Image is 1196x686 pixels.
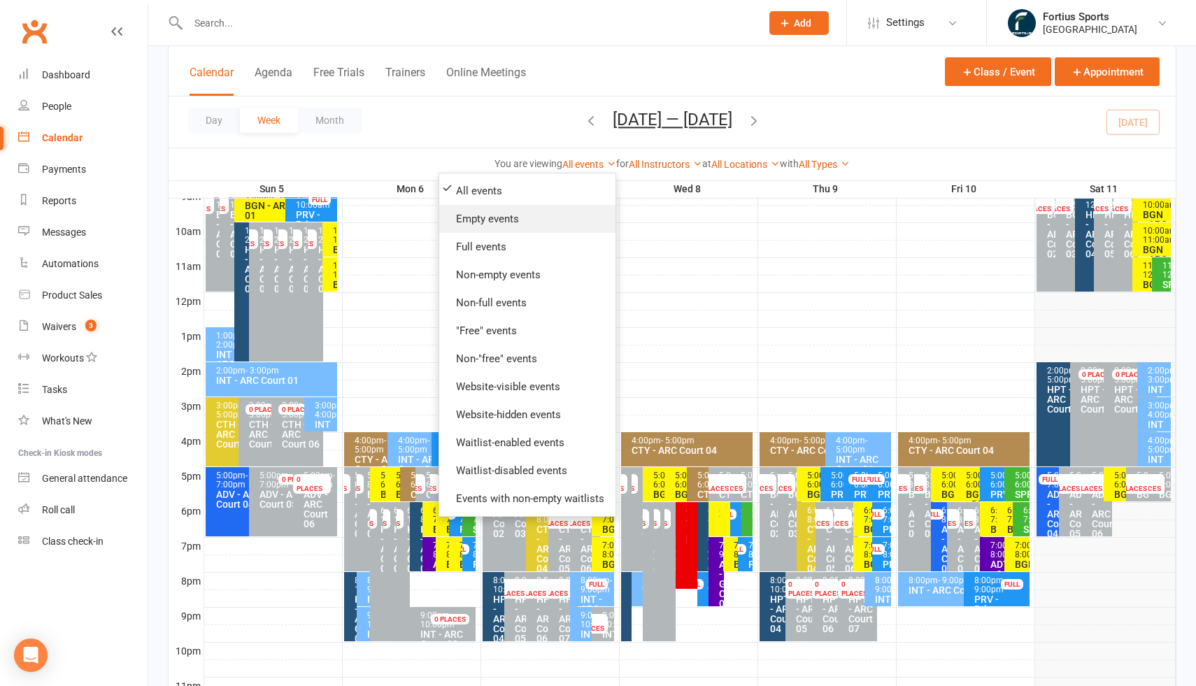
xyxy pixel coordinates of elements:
[1051,474,1083,494] div: 0 PLACES
[17,14,52,49] a: Clubworx
[877,471,888,490] div: 5:00pm
[945,57,1051,86] button: Class / Event
[14,638,48,672] div: Open Intercom Messenger
[439,345,615,373] a: Non-"free" events
[425,471,429,490] div: 5:00pm
[184,13,751,33] input: Search...
[562,159,616,170] a: All events
[807,506,839,524] span: - 8:00pm
[1078,369,1117,380] div: 0 PLACES
[1073,474,1106,494] div: 0 PLACES
[303,471,334,490] div: 5:00pm
[1066,209,1090,259] span: BGN - ARC Court 03
[332,227,334,245] div: 10:00am
[354,455,415,474] div: CTY - ARC Court 04
[169,292,204,310] th: 12pm
[204,180,342,198] th: Sun 5
[780,158,799,169] strong: with
[289,226,325,245] span: - 2:00pm
[215,420,255,449] div: CTH - ARC Court 04
[661,436,695,445] span: - 5:00pm
[342,180,480,198] th: Mon 6
[397,436,458,455] div: 4:00pm
[653,490,670,538] div: BGN - ARC Court 01
[1008,9,1036,37] img: thumb_image1743802567.png
[965,471,988,490] div: 5:00pm
[439,373,615,401] a: Website-visible events
[1104,209,1129,259] span: HPT - ARC Court 05
[1118,474,1151,494] div: 0 PLACES
[42,473,127,484] div: General attendance
[249,419,287,450] span: CTH - ARC Court 05
[42,258,99,269] div: Automations
[799,159,850,170] a: All Types
[1148,401,1179,420] span: - 4:00pm
[42,536,104,547] div: Class check-in
[426,489,450,539] span: CTY - ARC Court 05
[169,432,204,450] th: 4pm
[853,490,874,538] div: PRV - ARC Table 01
[836,436,867,455] span: - 5:00pm
[215,366,334,376] div: 2:00pm
[244,201,320,220] div: BGN - ARC Court 01
[288,227,291,245] div: 10:00am
[1162,280,1169,329] div: SPR - GG Court 02
[1092,489,1116,539] span: ADV - ARC Court 06
[42,132,83,143] div: Calendar
[909,489,933,539] span: BGN - ARC Court 02
[410,471,413,490] div: 5:00pm
[439,205,615,233] a: Empty events
[1162,262,1169,280] div: 11:00am
[1041,194,1074,214] div: 0 PLACES
[42,384,67,395] div: Tasks
[1015,471,1046,490] span: - 6:00pm
[318,226,355,245] span: - 2:00pm
[296,191,330,210] span: - 10:00am
[295,210,334,239] div: PRV - Private Training
[18,122,148,154] a: Calendar
[629,159,702,170] a: All Instructors
[1046,471,1065,490] div: 5:00pm
[366,471,368,490] div: 5:00pm
[1080,366,1120,385] div: 2:00pm
[18,217,148,248] a: Messages
[304,471,335,490] span: - 7:00pm
[1142,280,1154,329] div: BGN - ARC Court 01
[42,504,75,515] div: Roll call
[831,471,862,490] span: - 6:00pm
[439,261,615,289] a: Non-empty events
[18,154,148,185] a: Payments
[788,471,799,490] div: 5:00pm
[641,471,643,490] div: 5:00pm
[1081,384,1118,415] span: HPT - ARC Court 05
[941,471,964,490] div: 5:00pm
[188,108,240,133] button: Day
[924,471,930,490] div: 5:00pm
[439,457,615,485] a: Waitlist-disabled events
[169,327,204,345] th: 1pm
[1113,471,1132,490] div: 5:00pm
[1022,194,1055,214] div: 0 PLACES
[318,227,320,245] div: 10:00am
[853,471,874,490] div: 5:00pm
[216,471,248,490] span: - 7:00pm
[259,471,320,490] div: 5:00pm
[18,311,148,343] a: Waivers 3
[965,490,988,529] div: BGN - PB Court 01
[1143,226,1179,245] span: - 11:00am
[259,244,284,294] span: HPT - ARC Court 05
[1112,369,1151,380] div: 0 PLACES
[304,226,340,245] span: - 2:00pm
[877,490,888,529] div: PRV - Private Training
[407,506,441,524] span: - 10:00pm
[394,506,428,524] span: - 10:00pm
[240,108,298,133] button: Week
[278,474,317,485] div: 0 PLACES
[42,352,84,364] div: Workouts
[439,485,615,513] a: Events with non-empty waitlists
[18,374,148,406] a: Tasks
[1147,455,1168,503] div: INT - ARC Court 01
[769,445,874,455] div: CTY - ARC Court 04
[675,471,706,490] span: - 6:00pm
[380,471,412,490] span: - 6:00pm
